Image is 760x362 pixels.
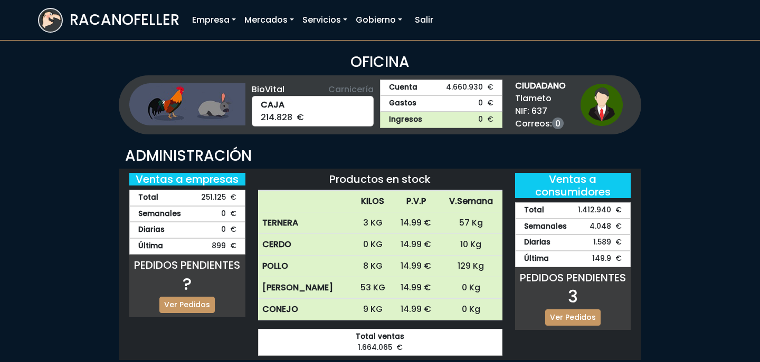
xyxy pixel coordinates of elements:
th: CONEJO [258,299,353,320]
div: 4.048 € [515,219,631,235]
h3: ADMINISTRACIÓN [125,147,635,165]
strong: CAJA [261,99,365,111]
div: 1.412.940 € [515,202,631,219]
th: CERDO [258,234,353,256]
strong: Gastos [389,98,416,109]
td: 8 KG [353,256,393,277]
td: 0 KG [353,234,393,256]
img: logoracarojo.png [39,9,62,29]
strong: Total ventas [267,331,493,343]
th: [PERSON_NAME] [258,277,353,299]
strong: Total [138,192,158,203]
td: 57 Kg [440,212,502,234]
img: ciudadano1.png [581,84,623,126]
td: 9 KG [353,299,393,320]
th: P.V.P [393,191,440,212]
strong: Diarias [524,237,550,248]
a: Gastos0 € [380,95,502,112]
h3: OFICINA [38,53,722,71]
a: Servicios [298,9,351,31]
a: RACANOFELLER [38,5,179,35]
a: Empresa [188,9,240,31]
a: Ver Pedidos [159,297,215,313]
strong: CIUDADANO [515,80,566,92]
span: Correos: [515,118,566,130]
div: 0 € [129,206,245,222]
span: ? [183,272,192,296]
td: 10 Kg [440,234,502,256]
td: 14.99 € [393,234,440,256]
a: Ver Pedidos [545,309,601,326]
h5: Productos en stock [258,173,502,185]
span: Carnicería [328,83,374,96]
a: Gobierno [351,9,406,31]
h5: Ventas a consumidores [515,173,631,198]
strong: Diarias [138,224,165,236]
div: 149.9 € [515,251,631,267]
td: 0 Kg [440,277,502,299]
h5: PEDIDOS PENDIENTES [129,259,245,271]
a: Mercados [240,9,298,31]
div: 214.828 € [252,96,374,126]
a: 0 [552,118,564,129]
a: Ingresos0 € [380,112,502,128]
img: ganaderia.png [129,83,245,125]
th: POLLO [258,256,353,277]
div: 251.125 € [129,190,245,206]
span: NIF: 637 [515,105,566,118]
strong: Total [524,205,544,216]
div: 899 € [129,238,245,255]
th: KILOS [353,191,393,212]
td: 3 KG [353,212,393,234]
span: Tlameto [515,92,566,105]
h5: PEDIDOS PENDIENTES [515,271,631,284]
h5: Ventas a empresas [129,173,245,185]
td: 14.99 € [393,277,440,299]
strong: Semanales [524,221,567,232]
h3: RACANOFELLER [70,11,179,29]
div: BioVital [252,83,374,96]
div: 0 € [129,222,245,238]
td: 14.99 € [393,256,440,277]
strong: Ingresos [389,114,422,125]
th: V.Semana [440,191,502,212]
span: 3 [568,285,578,308]
a: Salir [411,9,438,31]
strong: Última [138,241,163,252]
div: 1.589 € [515,234,631,251]
div: 1.664.065 € [258,329,502,356]
td: 14.99 € [393,299,440,320]
td: 0 Kg [440,299,502,320]
strong: Cuenta [389,82,417,93]
td: 53 KG [353,277,393,299]
a: Cuenta4.660.930 € [380,80,502,96]
td: 14.99 € [393,212,440,234]
strong: Última [524,253,549,265]
th: TERNERA [258,212,353,234]
strong: Semanales [138,209,181,220]
td: 129 Kg [440,256,502,277]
